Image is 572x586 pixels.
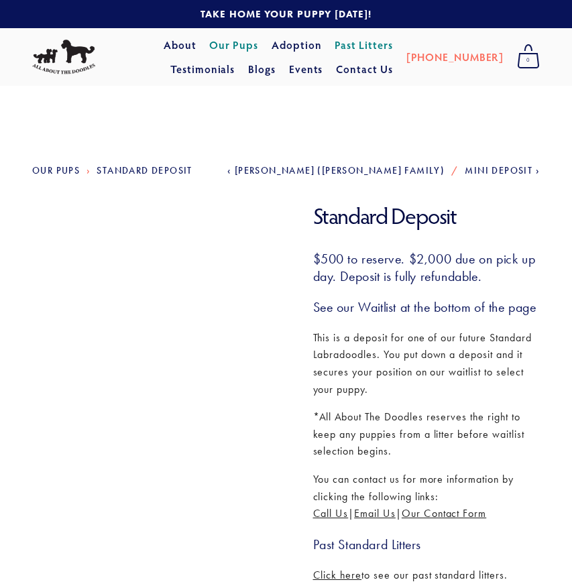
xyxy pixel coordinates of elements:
[354,507,396,520] a: Email Us
[227,165,445,176] a: [PERSON_NAME] ([PERSON_NAME] Family)
[164,33,196,57] a: About
[97,165,192,176] a: Standard Deposit
[336,57,393,81] a: Contact Us
[313,536,540,553] h3: Past Standard Litters
[313,298,540,316] h3: See our Waitlist at the bottom of the page
[272,33,322,57] a: Adoption
[313,567,540,584] p: to see our past standard litters.
[313,202,540,230] h1: Standard Deposit
[170,57,235,81] a: Testimonials
[465,165,540,176] a: Mini Deposit
[313,471,540,522] p: You can contact us for more information by clicking the following links: | |
[510,40,547,74] a: 0 items in cart
[313,250,540,285] h3: $500 to reserve. $2,000 due on pick up day. Deposit is fully refundable.
[406,45,504,69] a: [PHONE_NUMBER]
[248,57,276,81] a: Blogs
[402,507,486,520] a: Our Contact Form
[32,40,95,74] img: All About The Doodles
[313,408,540,460] p: *All About The Doodles reserves the right to keep any puppies from a litter before waitlist selec...
[465,165,532,176] span: Mini Deposit
[289,57,323,81] a: Events
[235,165,445,176] span: [PERSON_NAME] ([PERSON_NAME] Family)
[32,165,80,176] a: Our Pups
[313,329,540,398] p: This is a deposit for one of our future Standard Labradoodles. You put down a deposit and it secu...
[313,569,362,581] a: Click here
[313,507,349,520] a: Call Us
[517,52,540,69] span: 0
[335,38,393,52] a: Past Litters
[209,33,258,57] a: Our Pups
